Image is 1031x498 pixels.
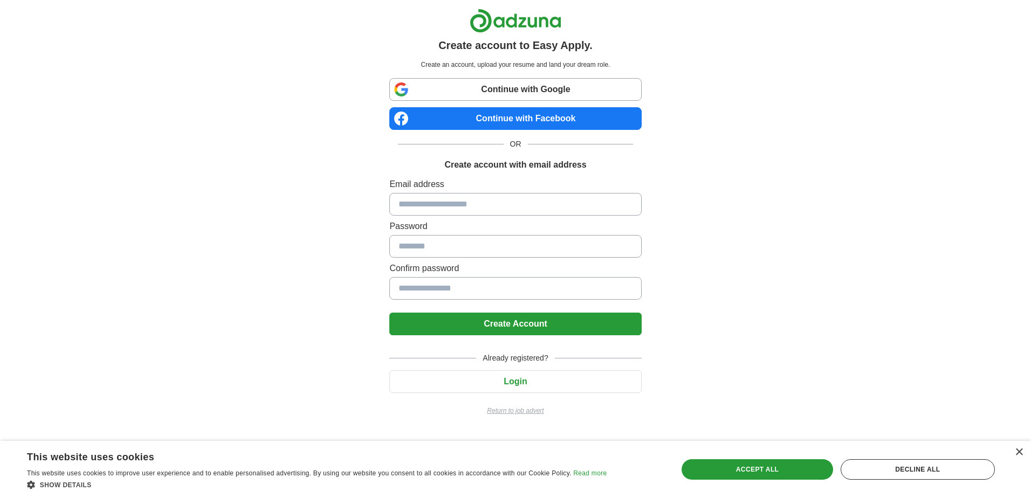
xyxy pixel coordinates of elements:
p: Create an account, upload your resume and land your dream role. [391,60,639,70]
label: Confirm password [389,262,641,275]
span: OR [504,139,528,150]
a: Return to job advert [389,406,641,416]
span: Show details [40,481,92,489]
div: Accept all [682,459,833,480]
a: Continue with Facebook [389,107,641,130]
div: This website uses cookies [27,447,580,464]
h1: Create account with email address [444,158,586,171]
button: Login [389,370,641,393]
span: Already registered? [476,352,554,364]
a: Continue with Google [389,78,641,101]
div: Show details [27,479,607,490]
div: Close [1015,448,1023,456]
a: Login [389,377,641,386]
a: Read more, opens a new window [573,469,607,477]
img: Adzuna logo [470,9,561,33]
span: This website uses cookies to improve user experience and to enable personalised advertising. By u... [27,469,572,477]
div: Decline all [841,459,995,480]
button: Create Account [389,313,641,335]
label: Password [389,220,641,233]
h1: Create account to Easy Apply. [438,37,593,53]
label: Email address [389,178,641,191]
